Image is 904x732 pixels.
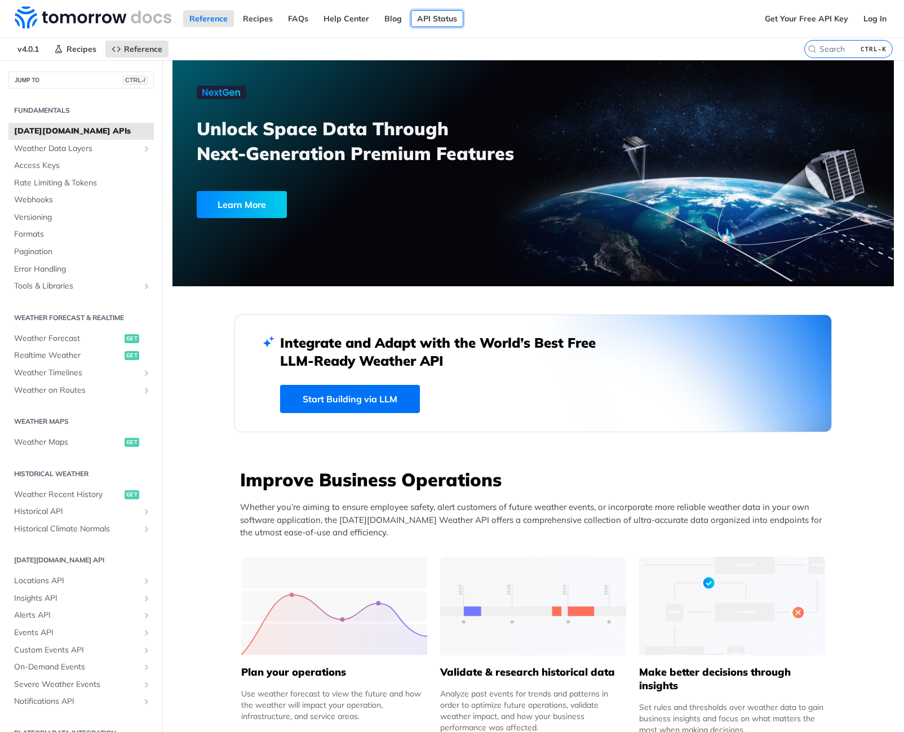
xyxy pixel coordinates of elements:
h3: Improve Business Operations [240,467,832,492]
span: Notifications API [14,696,139,707]
a: Start Building via LLM [280,385,420,413]
a: Insights APIShow subpages for Insights API [8,590,154,607]
span: Reference [124,44,162,54]
div: Use weather forecast to view the future and how the weather will impact your operation, infrastru... [241,688,427,722]
a: Reference [105,41,169,57]
kbd: CTRL-K [858,43,889,55]
img: NextGen [197,86,246,99]
h2: Fundamentals [8,105,154,116]
h5: Validate & research historical data [440,666,626,679]
a: Severe Weather EventsShow subpages for Severe Weather Events [8,676,154,693]
button: Show subpages for Severe Weather Events [142,680,151,689]
button: Show subpages for Weather Timelines [142,369,151,378]
button: Show subpages for Alerts API [142,611,151,620]
a: Recipes [48,41,103,57]
h2: Weather Maps [8,416,154,427]
span: [DATE][DOMAIN_NAME] APIs [14,126,151,137]
a: Custom Events APIShow subpages for Custom Events API [8,642,154,659]
a: Help Center [317,10,375,27]
button: Show subpages for Tools & Libraries [142,282,151,291]
a: Get Your Free API Key [759,10,854,27]
span: On-Demand Events [14,662,139,673]
a: Events APIShow subpages for Events API [8,624,154,641]
h2: Historical Weather [8,469,154,479]
a: Versioning [8,209,154,226]
a: Historical Climate NormalsShow subpages for Historical Climate Normals [8,521,154,538]
a: Notifications APIShow subpages for Notifications API [8,693,154,710]
span: Custom Events API [14,645,139,656]
span: Events API [14,627,139,638]
span: Historical Climate Normals [14,524,139,535]
img: 13d7ca0-group-496-2.svg [440,557,626,655]
span: get [125,438,139,447]
a: Weather TimelinesShow subpages for Weather Timelines [8,365,154,381]
a: Alerts APIShow subpages for Alerts API [8,607,154,624]
button: Show subpages for On-Demand Events [142,663,151,672]
span: Weather Forecast [14,333,122,344]
a: API Status [411,10,463,27]
h2: [DATE][DOMAIN_NAME] API [8,555,154,565]
a: Weather on RoutesShow subpages for Weather on Routes [8,382,154,399]
a: Error Handling [8,261,154,278]
a: On-Demand EventsShow subpages for On-Demand Events [8,659,154,676]
button: Show subpages for Locations API [142,576,151,585]
a: Access Keys [8,157,154,174]
a: Historical APIShow subpages for Historical API [8,503,154,520]
span: Versioning [14,212,151,223]
button: Show subpages for Insights API [142,594,151,603]
span: Weather Recent History [14,489,122,500]
div: Learn More [197,191,287,218]
a: [DATE][DOMAIN_NAME] APIs [8,123,154,140]
button: Show subpages for Weather Data Layers [142,144,151,153]
a: Locations APIShow subpages for Locations API [8,573,154,589]
a: Formats [8,226,154,243]
h3: Unlock Space Data Through Next-Generation Premium Features [197,116,546,166]
a: Recipes [237,10,279,27]
a: Weather Forecastget [8,330,154,347]
a: Rate Limiting & Tokens [8,175,154,192]
span: Recipes [67,44,96,54]
img: Tomorrow.io Weather API Docs [15,6,171,29]
a: Reference [183,10,234,27]
span: Locations API [14,575,139,587]
span: Realtime Weather [14,350,122,361]
a: Webhooks [8,192,154,208]
span: get [125,351,139,360]
a: FAQs [282,10,314,27]
a: Log In [857,10,893,27]
a: Pagination [8,243,154,260]
p: Whether you’re aiming to ensure employee safety, alert customers of future weather events, or inc... [240,501,832,539]
a: Blog [378,10,408,27]
h2: Weather Forecast & realtime [8,313,154,323]
a: Weather Recent Historyget [8,486,154,503]
span: Rate Limiting & Tokens [14,178,151,189]
span: Weather on Routes [14,385,139,396]
span: Severe Weather Events [14,679,139,690]
button: Show subpages for Historical API [142,507,151,516]
button: Show subpages for Events API [142,628,151,637]
a: Tools & LibrariesShow subpages for Tools & Libraries [8,278,154,295]
a: Weather Data LayersShow subpages for Weather Data Layers [8,140,154,157]
span: Insights API [14,593,139,604]
a: Realtime Weatherget [8,347,154,364]
span: CTRL-/ [123,76,148,85]
span: Weather Data Layers [14,143,139,154]
button: Show subpages for Notifications API [142,697,151,706]
h5: Make better decisions through insights [639,666,825,693]
span: Pagination [14,246,151,258]
button: Show subpages for Historical Climate Normals [142,525,151,534]
span: v4.0.1 [11,41,45,57]
span: Weather Maps [14,437,122,448]
h5: Plan your operations [241,666,427,679]
img: 39565e8-group-4962x.svg [241,557,427,655]
span: Webhooks [14,194,151,206]
span: Historical API [14,506,139,517]
button: Show subpages for Weather on Routes [142,386,151,395]
span: get [125,334,139,343]
span: Weather Timelines [14,367,139,379]
button: JUMP TOCTRL-/ [8,72,154,88]
span: get [125,490,139,499]
img: a22d113-group-496-32x.svg [639,557,825,655]
span: Access Keys [14,160,151,171]
span: Formats [14,229,151,240]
